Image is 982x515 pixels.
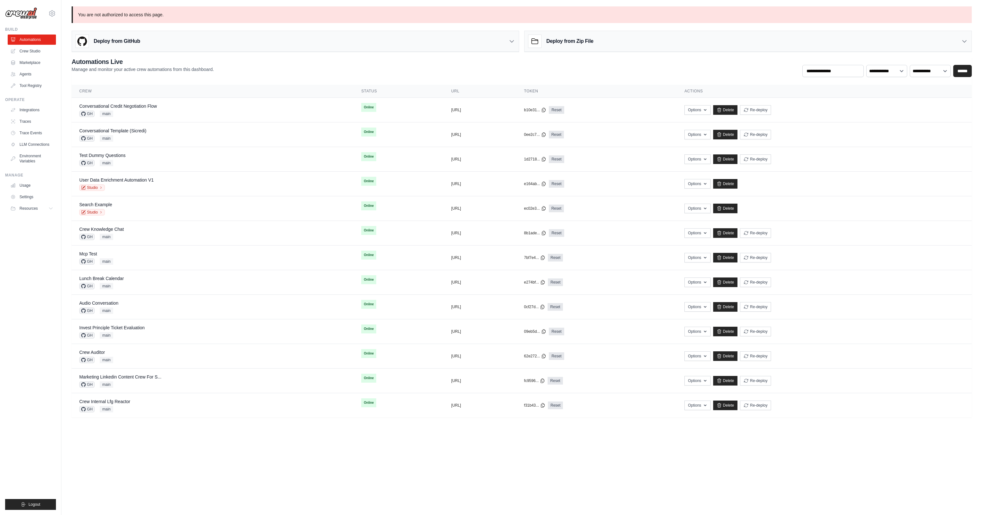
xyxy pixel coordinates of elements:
[524,378,545,383] button: fc9596...
[19,206,38,211] span: Resources
[549,229,564,237] a: Reset
[548,402,563,409] a: Reset
[79,325,145,330] a: Invest Principle Ticket Evaluation
[100,283,113,289] span: main
[72,57,214,66] h2: Automations Live
[549,328,564,335] a: Reset
[8,116,56,127] a: Traces
[740,130,771,139] button: Re-deploy
[740,302,771,312] button: Re-deploy
[100,357,113,363] span: main
[684,401,710,410] button: Options
[79,111,95,117] span: GH
[684,327,710,336] button: Options
[361,128,376,137] span: Online
[684,204,710,213] button: Options
[713,401,738,410] a: Delete
[361,103,376,112] span: Online
[740,401,771,410] button: Re-deploy
[100,160,113,166] span: main
[79,234,95,240] span: GH
[524,132,546,137] button: 0ee2c7...
[524,255,545,260] button: 7bf7e4...
[524,354,546,359] button: 62e272...
[100,381,113,388] span: main
[361,349,376,358] span: Online
[79,202,112,207] a: Search Example
[8,35,56,45] a: Automations
[79,406,95,412] span: GH
[684,351,710,361] button: Options
[546,37,593,45] h3: Deploy from Zip File
[94,37,140,45] h3: Deploy from GitHub
[740,154,771,164] button: Re-deploy
[713,302,738,312] a: Delete
[72,6,972,23] p: You are not authorized to access this page.
[713,228,738,238] a: Delete
[740,277,771,287] button: Re-deploy
[8,105,56,115] a: Integrations
[361,398,376,407] span: Online
[740,253,771,262] button: Re-deploy
[5,97,56,102] div: Operate
[28,502,40,507] span: Logout
[354,85,443,98] th: Status
[524,206,546,211] button: ec02e3...
[100,258,113,265] span: main
[713,130,738,139] a: Delete
[713,376,738,386] a: Delete
[8,58,56,68] a: Marketplace
[684,376,710,386] button: Options
[79,381,95,388] span: GH
[713,179,738,189] a: Delete
[713,253,738,262] a: Delete
[524,181,546,186] button: e164ab...
[524,329,546,334] button: 09eb5d...
[740,351,771,361] button: Re-deploy
[100,234,113,240] span: main
[79,227,124,232] a: Crew Knowledge Chat
[524,304,545,309] button: 0cf27d...
[72,85,354,98] th: Crew
[8,139,56,150] a: LLM Connections
[516,85,677,98] th: Token
[8,180,56,191] a: Usage
[361,152,376,161] span: Online
[8,69,56,79] a: Agents
[100,111,113,117] span: main
[100,308,113,314] span: main
[549,352,564,360] a: Reset
[100,135,113,142] span: main
[100,406,113,412] span: main
[713,154,738,164] a: Delete
[79,332,95,339] span: GH
[79,177,154,183] a: User Data Enrichment Automation V1
[79,135,95,142] span: GH
[549,131,564,138] a: Reset
[5,27,56,32] div: Build
[79,153,126,158] a: Test Dummy Questions
[79,308,95,314] span: GH
[79,374,161,379] a: Marketing Linkedin Content Crew For S...
[76,35,89,48] img: GitHub Logo
[524,230,546,236] button: 8b1ade...
[684,228,710,238] button: Options
[740,327,771,336] button: Re-deploy
[8,151,56,166] a: Environment Variables
[8,203,56,214] button: Resources
[361,300,376,309] span: Online
[524,280,545,285] button: e274bf...
[549,106,564,114] a: Reset
[8,81,56,91] a: Tool Registry
[5,173,56,178] div: Manage
[684,179,710,189] button: Options
[684,277,710,287] button: Options
[361,177,376,186] span: Online
[72,66,214,73] p: Manage and monitor your active crew automations from this dashboard.
[684,154,710,164] button: Options
[684,253,710,262] button: Options
[79,209,105,215] a: Studio
[524,157,546,162] button: 1d2718...
[740,228,771,238] button: Re-deploy
[79,399,130,404] a: Crew Internal Lfg Reactor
